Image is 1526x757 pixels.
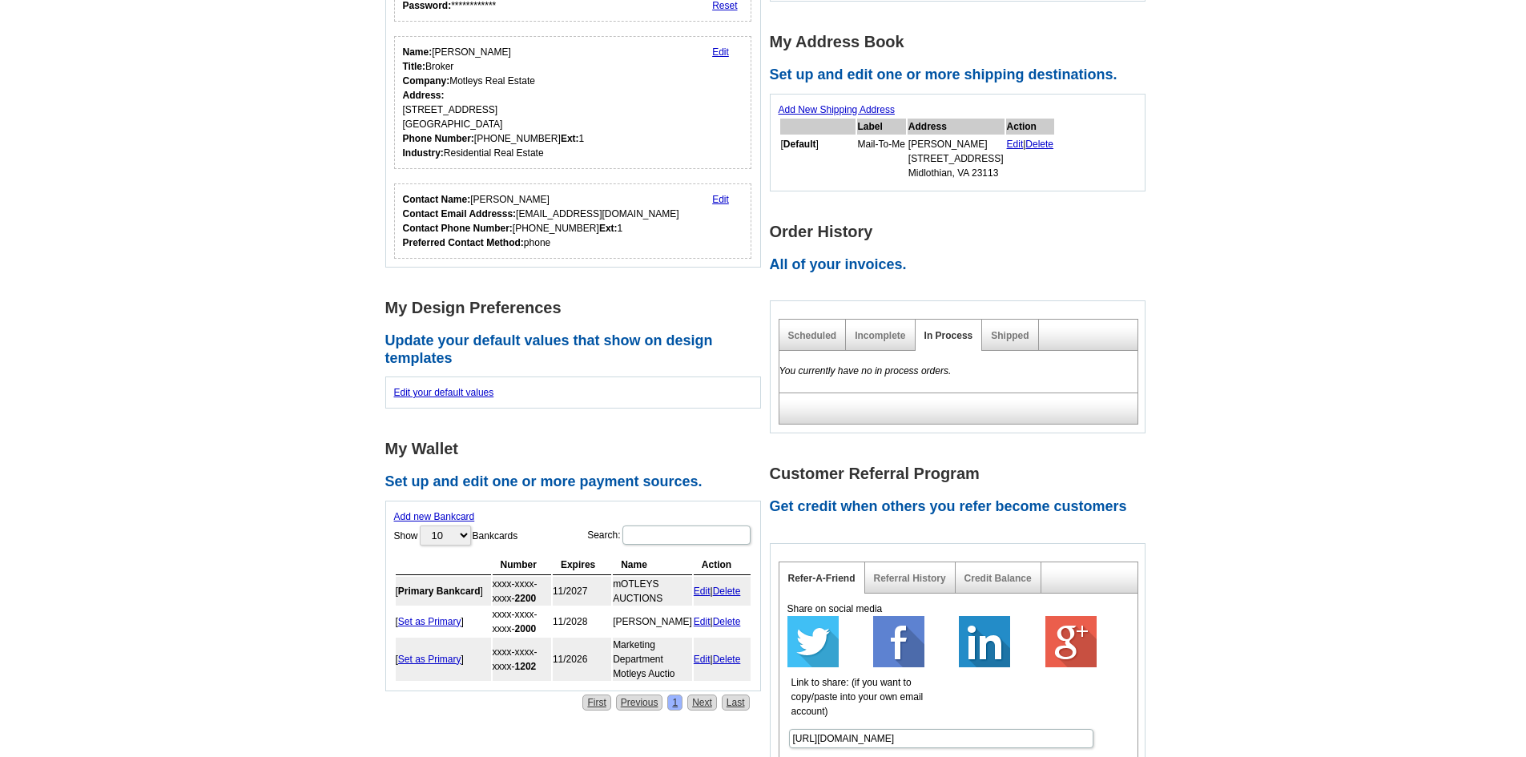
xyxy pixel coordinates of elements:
[394,36,752,169] div: Your personal details.
[403,147,444,159] strong: Industry:
[712,194,729,205] a: Edit
[694,586,711,597] a: Edit
[857,136,906,181] td: Mail-To-Me
[1007,139,1024,150] a: Edit
[403,61,425,72] strong: Title:
[613,638,692,681] td: Marketing Department Motleys Auctio
[403,46,433,58] strong: Name:
[964,573,1032,584] a: Credit Balance
[396,607,491,636] td: [ ]
[713,616,741,627] a: Delete
[770,223,1154,240] h1: Order History
[713,654,741,665] a: Delete
[855,330,905,341] a: Incomplete
[403,192,679,250] div: [PERSON_NAME] [EMAIL_ADDRESS][DOMAIN_NAME] [PHONE_NUMBER] 1 phone
[385,300,770,316] h1: My Design Preferences
[722,695,750,711] a: Last
[553,555,611,575] th: Expires
[770,66,1154,84] h2: Set up and edit one or more shipping destinations.
[622,525,751,545] input: Search:
[616,695,663,711] a: Previous
[908,119,1005,135] th: Address
[1045,616,1097,667] img: google-plus-64.png
[515,661,537,672] strong: 1202
[780,136,856,181] td: [ ]
[493,638,551,681] td: xxxx-xxxx-xxxx-
[553,638,611,681] td: 11/2026
[779,104,895,115] a: Add New Shipping Address
[687,695,717,711] a: Next
[873,616,924,667] img: facebook-64.png
[770,465,1154,482] h1: Customer Referral Program
[694,654,711,665] a: Edit
[587,524,751,546] label: Search:
[1006,136,1055,181] td: |
[694,616,711,627] a: Edit
[1006,119,1055,135] th: Action
[613,607,692,636] td: [PERSON_NAME]
[788,573,856,584] a: Refer-A-Friend
[553,577,611,606] td: 11/2027
[403,194,471,205] strong: Contact Name:
[667,695,682,711] a: 1
[394,511,475,522] a: Add new Bankcard
[694,555,751,575] th: Action
[783,139,816,150] b: Default
[770,34,1154,50] h1: My Address Book
[403,133,474,144] strong: Phone Number:
[779,365,952,376] em: You currently have no in process orders.
[403,223,513,234] strong: Contact Phone Number:
[787,616,839,667] img: twitter-64.png
[991,330,1029,341] a: Shipped
[694,577,751,606] td: |
[787,603,883,614] span: Share on social media
[694,638,751,681] td: |
[599,223,618,234] strong: Ext:
[403,208,517,219] strong: Contact Email Addresss:
[613,555,692,575] th: Name
[394,524,518,547] label: Show Bankcards
[398,616,461,627] a: Set as Primary
[396,577,491,606] td: [ ]
[385,441,770,457] h1: My Wallet
[385,332,770,367] h2: Update your default values that show on design templates
[694,607,751,636] td: |
[403,45,585,160] div: [PERSON_NAME] Broker Motleys Real Estate [STREET_ADDRESS] [GEOGRAPHIC_DATA] [PHONE_NUMBER] 1 Resi...
[908,136,1005,181] td: [PERSON_NAME] [STREET_ADDRESS] Midlothian, VA 23113
[493,577,551,606] td: xxxx-xxxx-xxxx-
[582,695,610,711] a: First
[924,330,973,341] a: In Process
[561,133,579,144] strong: Ext:
[403,90,445,101] strong: Address:
[770,256,1154,274] h2: All of your invoices.
[398,586,481,597] b: Primary Bankcard
[712,46,729,58] a: Edit
[515,623,537,634] strong: 2000
[959,616,1010,667] img: linkedin-64.png
[613,577,692,606] td: mOTLEYS AUCTIONS
[553,607,611,636] td: 11/2028
[713,586,741,597] a: Delete
[493,607,551,636] td: xxxx-xxxx-xxxx-
[403,75,450,87] strong: Company:
[394,387,494,398] a: Edit your default values
[857,119,906,135] th: Label
[791,675,936,719] label: Link to share: (if you want to copy/paste into your own email account)
[396,638,491,681] td: [ ]
[515,593,537,604] strong: 2200
[493,555,551,575] th: Number
[385,473,770,491] h2: Set up and edit one or more payment sources.
[403,237,524,248] strong: Preferred Contact Method:
[394,183,752,259] div: Who should we contact regarding order issues?
[1025,139,1053,150] a: Delete
[874,573,946,584] a: Referral History
[420,525,471,546] select: ShowBankcards
[788,330,837,341] a: Scheduled
[770,498,1154,516] h2: Get credit when others you refer become customers
[398,654,461,665] a: Set as Primary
